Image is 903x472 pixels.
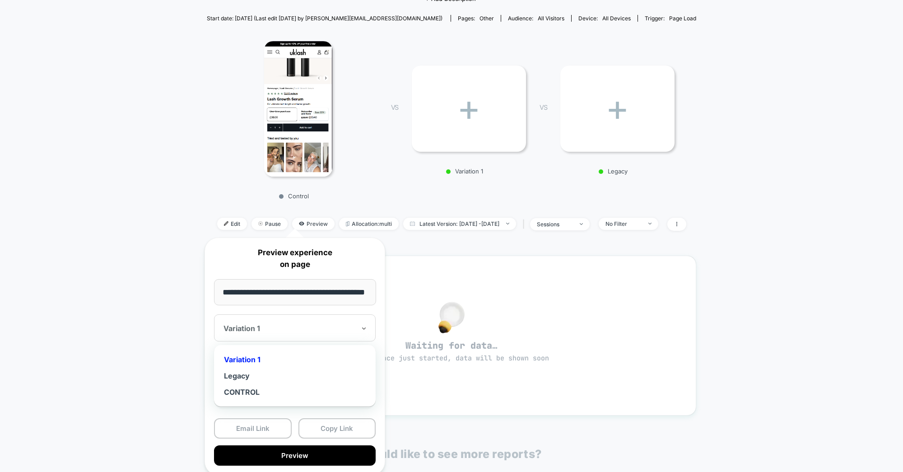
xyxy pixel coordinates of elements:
[215,192,373,200] p: Control
[292,218,335,230] span: Preview
[391,103,398,111] span: VS
[258,221,263,226] img: end
[403,218,516,230] span: Latest Version: [DATE] - [DATE]
[410,221,415,226] img: calendar
[407,168,521,175] p: Variation 1
[508,15,564,22] div: Audience:
[458,15,494,22] div: Pages:
[479,15,494,22] span: other
[214,445,376,466] button: Preview
[214,247,376,270] p: Preview experience on page
[556,168,670,175] p: Legacy
[645,15,696,22] div: Trigger:
[298,418,376,439] button: Copy Link
[580,223,583,225] img: end
[412,65,526,152] div: +
[438,302,465,333] img: no_data
[339,218,399,230] span: Allocation: multi
[251,218,288,230] span: Pause
[571,15,638,22] span: Device:
[264,41,332,177] img: Control main
[214,418,292,439] button: Email Link
[354,354,549,363] span: experience just started, data will be shown soon
[223,340,680,363] span: Waiting for data…
[521,218,530,231] span: |
[602,15,631,22] span: all devices
[361,447,542,461] p: Would like to see more reports?
[669,15,696,22] span: Page Load
[540,103,547,111] span: VS
[506,223,509,224] img: end
[219,351,371,368] div: Variation 1
[207,15,442,22] span: Start date: [DATE] (Last edit [DATE] by [PERSON_NAME][EMAIL_ADDRESS][DOMAIN_NAME])
[537,221,573,228] div: sessions
[605,220,642,227] div: No Filter
[560,65,675,152] div: +
[219,368,371,384] div: Legacy
[648,223,652,224] img: end
[346,221,349,226] img: rebalance
[538,15,564,22] span: All Visitors
[217,218,247,230] span: Edit
[224,221,228,226] img: edit
[219,384,371,400] div: CONTROL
